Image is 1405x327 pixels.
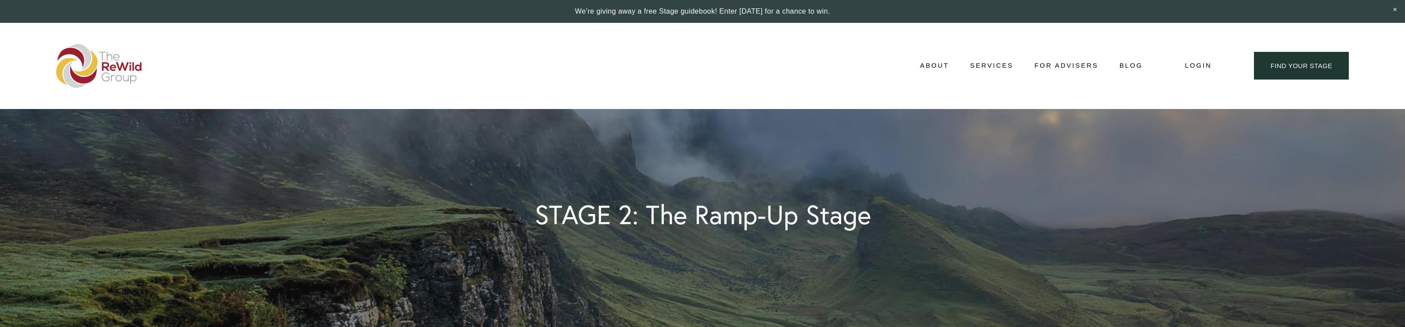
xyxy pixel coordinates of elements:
[920,60,949,72] span: About
[920,59,949,73] a: folder dropdown
[1034,59,1098,73] a: For Advisers
[1254,52,1349,80] a: find your stage
[535,202,871,228] h1: STAGE 2: The Ramp-Up Stage
[1185,60,1212,72] a: Login
[970,60,1014,72] span: Services
[1120,59,1143,73] a: Blog
[970,59,1014,73] a: folder dropdown
[56,44,142,88] img: The ReWild Group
